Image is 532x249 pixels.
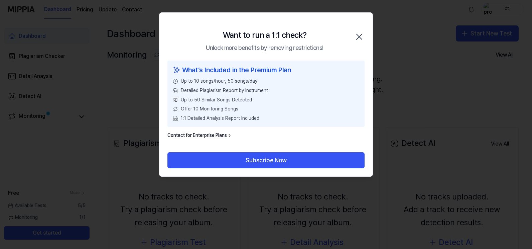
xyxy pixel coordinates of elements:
[206,43,323,53] div: Unlock more benefits by removing restrictions!
[173,65,359,75] div: What’s Included in the Premium Plan
[173,116,178,121] img: PDF Download
[181,115,259,122] span: 1:1 Detailed Analysis Report Included
[181,106,238,112] span: Offer 10 Monitoring Songs
[173,65,181,75] img: sparkles icon
[167,152,365,168] button: Subscribe Now
[181,87,268,94] span: Detailed Plagiarism Report by Instrument
[223,29,307,41] div: Want to run a 1:1 check?
[181,97,252,103] span: Up to 50 Similar Songs Detected
[167,132,232,139] a: Contact for Enterprise Plans
[181,78,257,85] span: Up to 10 songs/hour, 50 songs/day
